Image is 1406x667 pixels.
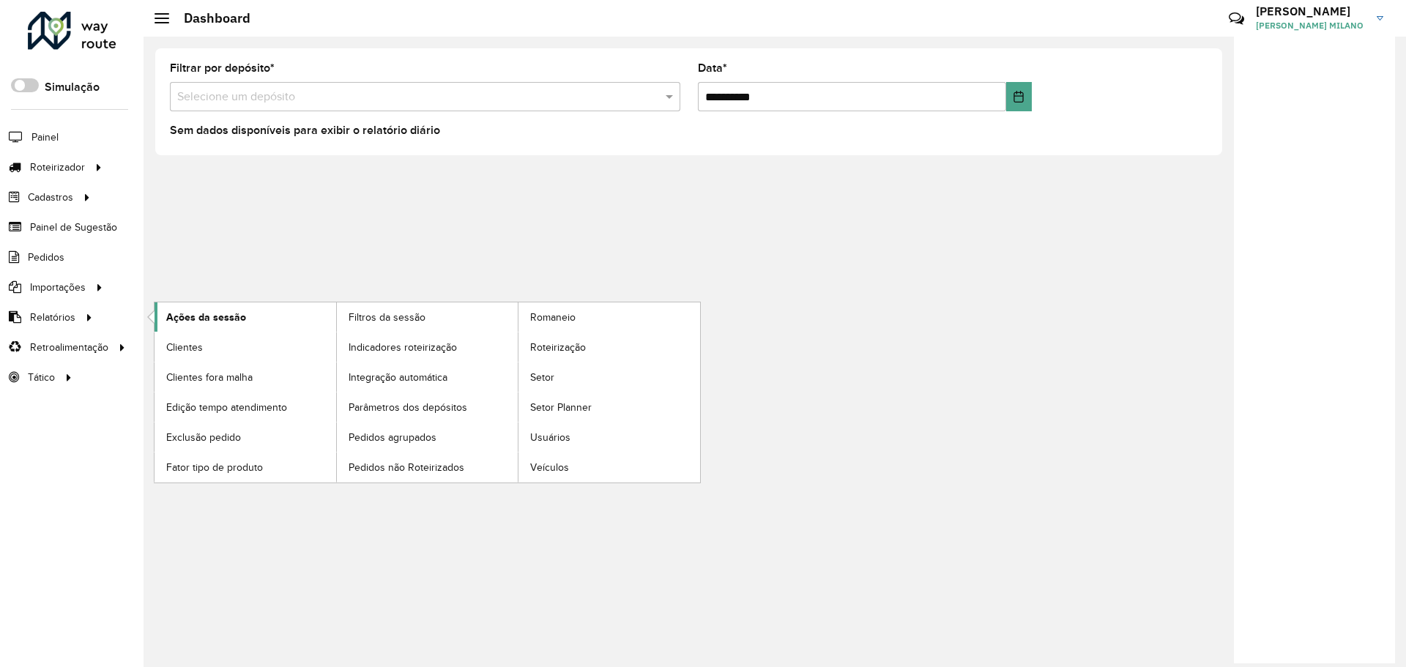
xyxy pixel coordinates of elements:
span: Painel [31,130,59,145]
a: Clientes [155,332,336,362]
a: Setor [518,362,700,392]
span: Exclusão pedido [166,430,241,445]
a: Clientes fora malha [155,362,336,392]
span: Pedidos [28,250,64,265]
span: Pedidos não Roteirizados [349,460,464,475]
label: Data [698,59,727,77]
span: Indicadores roteirização [349,340,457,355]
span: Setor [530,370,554,385]
span: Usuários [530,430,570,445]
span: Retroalimentação [30,340,108,355]
label: Filtrar por depósito [170,59,275,77]
a: Ações da sessão [155,302,336,332]
a: Parâmetros dos depósitos [337,392,518,422]
span: Cadastros [28,190,73,205]
span: Parâmetros dos depósitos [349,400,467,415]
a: Integração automática [337,362,518,392]
h2: Dashboard [169,10,250,26]
span: Roteirização [530,340,586,355]
span: Setor Planner [530,400,592,415]
a: Filtros da sessão [337,302,518,332]
span: [PERSON_NAME] MILANO [1256,19,1366,32]
span: Veículos [530,460,569,475]
h3: [PERSON_NAME] [1256,4,1366,18]
span: Pedidos agrupados [349,430,436,445]
span: Roteirizador [30,160,85,175]
a: Fator tipo de produto [155,452,336,482]
a: Pedidos agrupados [337,422,518,452]
span: Integração automática [349,370,447,385]
span: Importações [30,280,86,295]
a: Usuários [518,422,700,452]
a: Contato Rápido [1221,3,1252,34]
a: Veículos [518,452,700,482]
a: Edição tempo atendimento [155,392,336,422]
span: Relatórios [30,310,75,325]
span: Painel de Sugestão [30,220,117,235]
a: Exclusão pedido [155,422,336,452]
span: Tático [28,370,55,385]
label: Sem dados disponíveis para exibir o relatório diário [170,122,440,139]
span: Fator tipo de produto [166,460,263,475]
a: Romaneio [518,302,700,332]
span: Ações da sessão [166,310,246,325]
span: Clientes fora malha [166,370,253,385]
a: Pedidos não Roteirizados [337,452,518,482]
a: Indicadores roteirização [337,332,518,362]
button: Choose Date [1006,82,1032,111]
a: Roteirização [518,332,700,362]
span: Clientes [166,340,203,355]
a: Setor Planner [518,392,700,422]
span: Filtros da sessão [349,310,425,325]
label: Simulação [45,78,100,96]
span: Romaneio [530,310,576,325]
span: Edição tempo atendimento [166,400,287,415]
